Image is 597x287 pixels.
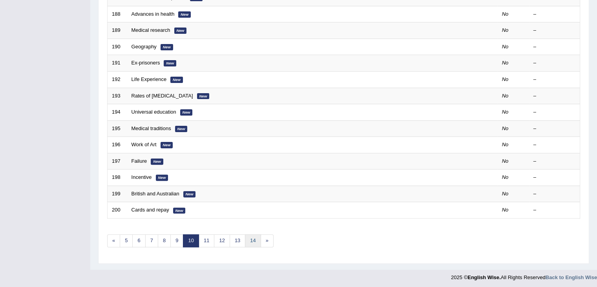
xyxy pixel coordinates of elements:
[108,6,127,22] td: 188
[131,93,193,99] a: Rates of [MEDICAL_DATA]
[108,120,127,137] td: 195
[467,274,500,280] strong: English Wise.
[533,141,576,149] div: –
[533,43,576,51] div: –
[502,125,509,131] em: No
[131,174,152,180] a: Incentive
[131,191,179,197] a: British and Australian
[502,174,509,180] em: No
[533,92,576,100] div: –
[108,71,127,88] td: 192
[261,234,274,247] a: »
[131,27,170,33] a: Medical research
[245,234,261,247] a: 14
[108,153,127,169] td: 197
[183,191,196,197] em: New
[502,60,509,66] em: No
[131,142,157,147] a: Work of Art
[533,125,576,132] div: –
[230,234,245,247] a: 13
[546,274,597,280] a: Back to English Wise
[173,208,186,214] em: New
[131,60,160,66] a: Ex-prisoners
[533,190,576,198] div: –
[108,22,127,39] td: 189
[108,55,127,72] td: 191
[108,39,127,55] td: 190
[131,125,171,131] a: Medical traditions
[533,27,576,34] div: –
[502,109,509,115] em: No
[178,11,191,18] em: New
[158,234,171,247] a: 8
[533,158,576,165] div: –
[502,76,509,82] em: No
[502,44,509,50] em: No
[170,77,183,83] em: New
[533,174,576,181] div: –
[451,270,597,281] div: 2025 © All Rights Reserved
[108,137,127,153] td: 196
[533,206,576,214] div: –
[174,28,187,34] em: New
[161,44,173,50] em: New
[151,158,163,165] em: New
[107,234,120,247] a: «
[131,207,169,213] a: Cards and repay
[170,234,183,247] a: 9
[214,234,230,247] a: 12
[533,76,576,83] div: –
[131,44,157,50] a: Geography
[131,109,176,115] a: Universal education
[108,202,127,219] td: 200
[502,191,509,197] em: No
[502,207,509,213] em: No
[120,234,133,247] a: 5
[502,27,509,33] em: No
[502,93,509,99] em: No
[502,11,509,17] em: No
[502,158,509,164] em: No
[156,175,168,181] em: New
[197,93,210,99] em: New
[131,11,175,17] a: Advances in health
[533,11,576,18] div: –
[108,186,127,202] td: 199
[175,126,188,132] em: New
[145,234,158,247] a: 7
[502,142,509,147] em: No
[131,158,147,164] a: Failure
[183,234,199,247] a: 10
[132,234,145,247] a: 6
[180,109,193,116] em: New
[164,60,176,66] em: New
[533,109,576,116] div: –
[108,104,127,121] td: 194
[161,142,173,148] em: New
[199,234,214,247] a: 11
[131,76,167,82] a: Life Experience
[108,88,127,104] td: 193
[108,169,127,186] td: 198
[533,59,576,67] div: –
